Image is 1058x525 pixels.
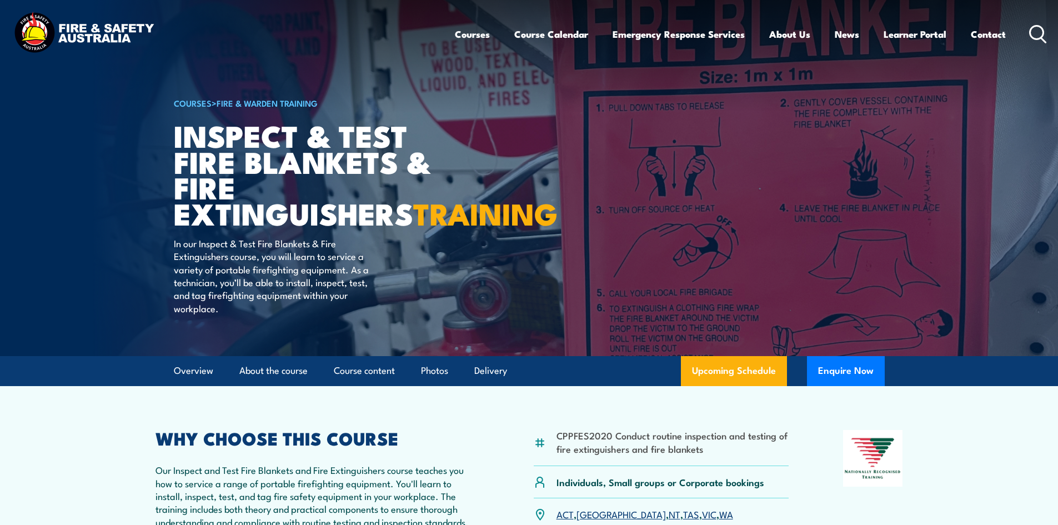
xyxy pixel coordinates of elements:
a: TAS [683,507,699,521]
p: , , , , , [556,508,733,521]
a: ACT [556,507,574,521]
a: Learner Portal [884,19,946,49]
h6: > [174,96,448,109]
a: VIC [702,507,716,521]
a: Overview [174,356,213,386]
a: Contact [971,19,1006,49]
a: Delivery [474,356,507,386]
a: WA [719,507,733,521]
img: Nationally Recognised Training logo. [843,430,903,487]
a: Course Calendar [514,19,588,49]
a: Emergency Response Services [613,19,745,49]
a: Courses [455,19,490,49]
button: Enquire Now [807,356,885,386]
a: Upcoming Schedule [681,356,787,386]
a: About the course [239,356,308,386]
a: COURSES [174,97,212,109]
p: Individuals, Small groups or Corporate bookings [556,476,764,488]
p: In our Inspect & Test Fire Blankets & Fire Extinguishers course, you will learn to service a vari... [174,237,377,314]
a: Fire & Warden Training [217,97,318,109]
a: About Us [769,19,810,49]
a: [GEOGRAPHIC_DATA] [576,507,666,521]
li: CPPFES2020 Conduct routine inspection and testing of fire extinguishers and fire blankets [556,429,789,455]
a: Course content [334,356,395,386]
h2: WHY CHOOSE THIS COURSE [156,430,480,446]
strong: TRAINING [413,189,558,236]
a: News [835,19,859,49]
a: Photos [421,356,448,386]
h1: Inspect & Test Fire Blankets & Fire Extinguishers [174,122,448,226]
a: NT [669,507,680,521]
